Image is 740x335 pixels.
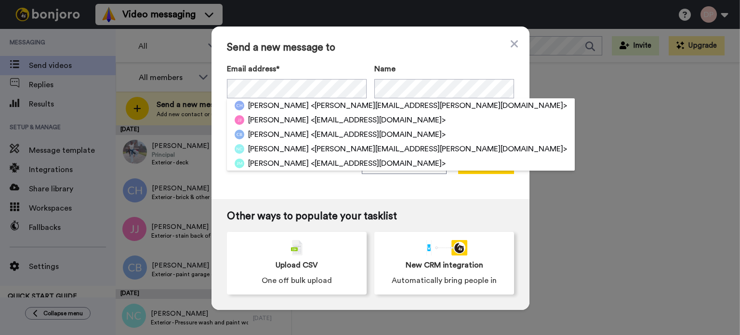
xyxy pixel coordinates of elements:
[262,275,332,286] span: One off bulk upload
[248,143,309,155] span: [PERSON_NAME]
[235,130,244,139] img: cb.png
[235,115,244,125] img: jj.png
[248,100,309,111] span: [PERSON_NAME]
[227,211,514,222] span: Other ways to populate your tasklist
[235,144,244,154] img: nc.png
[311,129,446,140] span: <[EMAIL_ADDRESS][DOMAIN_NAME]>
[392,275,497,286] span: Automatically bring people in
[248,114,309,126] span: [PERSON_NAME]
[227,42,514,54] span: Send a new message to
[276,259,318,271] span: Upload CSV
[291,240,303,255] img: csv-grey.png
[374,63,396,75] span: Name
[406,259,483,271] span: New CRM integration
[235,159,244,168] img: jm.png
[311,100,567,111] span: <[PERSON_NAME][EMAIL_ADDRESS][PERSON_NAME][DOMAIN_NAME]>
[248,129,309,140] span: [PERSON_NAME]
[311,158,446,169] span: <[EMAIL_ADDRESS][DOMAIN_NAME]>
[235,101,244,110] img: ch.png
[311,143,567,155] span: <[PERSON_NAME][EMAIL_ADDRESS][PERSON_NAME][DOMAIN_NAME]>
[248,158,309,169] span: [PERSON_NAME]
[227,63,367,75] label: Email address*
[311,114,446,126] span: <[EMAIL_ADDRESS][DOMAIN_NAME]>
[421,240,467,255] div: animation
